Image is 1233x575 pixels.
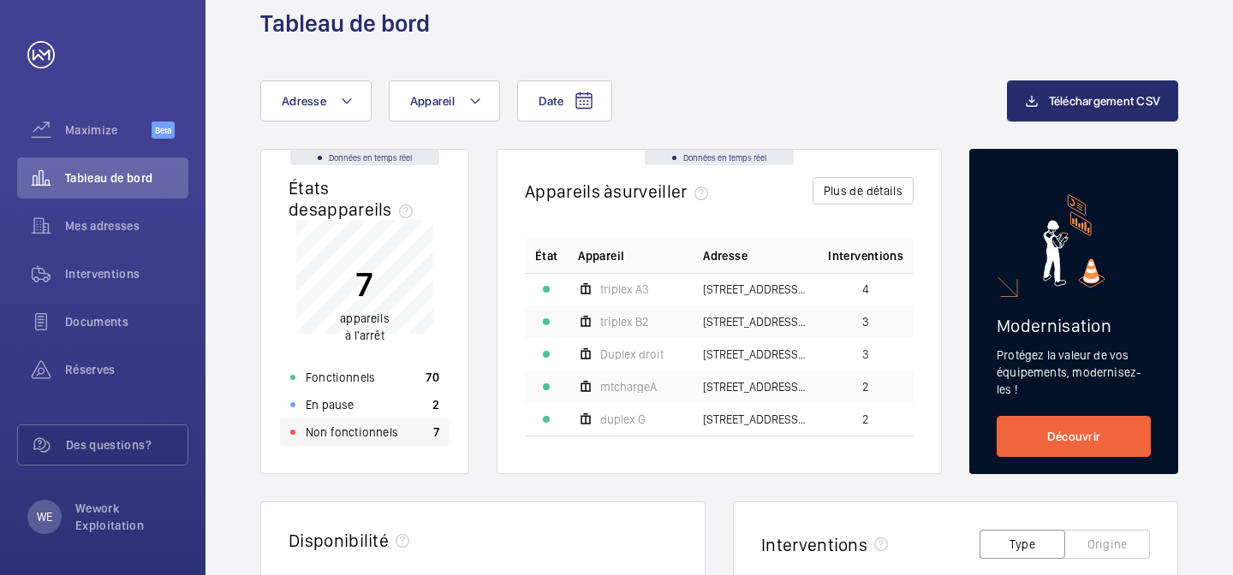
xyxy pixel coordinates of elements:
[65,313,188,330] span: Documents
[761,534,867,555] h2: Interventions
[980,530,1065,559] button: Type
[997,416,1151,457] a: Découvrir
[997,315,1151,336] h2: Modernisation
[613,181,714,202] span: surveiller
[306,424,398,441] p: Non fonctionnels
[340,310,390,344] p: appareils
[862,283,869,295] span: 4
[318,199,420,220] span: appareils
[75,500,178,534] p: Wework Exploitation
[539,94,563,108] span: Date
[1043,194,1105,287] img: marketing-card.svg
[600,381,657,393] span: mtchargeA
[1007,80,1179,122] button: Téléchargement CSV
[66,436,188,453] span: Des questions?
[37,508,52,525] p: WE
[289,530,389,551] h2: Disponibilité
[289,177,420,220] h2: États des
[862,413,869,425] span: 2
[152,122,175,139] span: Beta
[1064,530,1150,559] button: Origine
[703,413,807,425] span: [STREET_ADDRESS][GEOGRAPHIC_DATA][STREET_ADDRESS]
[340,263,390,305] p: 7
[645,150,794,165] div: Données en temps réel
[260,8,430,39] h1: Tableau de bord
[535,247,557,264] p: État
[517,80,612,122] button: Date
[703,283,807,295] span: [STREET_ADDRESS] - [STREET_ADDRESS]
[578,247,624,264] span: Appareil
[65,122,152,139] span: Maximize
[65,217,188,234] span: Mes adresses
[600,348,664,360] span: Duplex droit
[65,169,188,187] span: Tableau de bord
[600,283,649,295] span: triplex A3
[525,181,715,202] h2: Appareils à
[703,381,807,393] span: [STREET_ADDRESS] - [STREET_ADDRESS]
[828,247,903,264] span: Interventions
[433,424,439,441] p: 7
[410,94,455,108] span: Appareil
[426,369,439,386] p: 70
[65,265,188,282] span: Interventions
[1049,94,1161,108] span: Téléchargement CSV
[703,247,747,264] span: Adresse
[813,177,914,205] button: Plus de détails
[290,150,439,165] div: Données en temps réel
[997,347,1151,398] p: Protégez la valeur de vos équipements, modernisez-les !
[703,316,807,328] span: [STREET_ADDRESS] - [STREET_ADDRESS]
[862,316,869,328] span: 3
[600,413,646,425] span: duplex G
[862,348,869,360] span: 3
[862,381,869,393] span: 2
[65,361,188,378] span: Réserves
[432,396,439,413] p: 2
[306,369,375,386] p: Fonctionnels
[345,329,384,342] span: à l'arrêt
[306,396,354,413] p: En pause
[282,94,326,108] span: Adresse
[260,80,372,122] button: Adresse
[703,348,807,360] span: [STREET_ADDRESS][PERSON_NAME][PERSON_NAME]
[389,80,500,122] button: Appareil
[600,316,649,328] span: triplex B2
